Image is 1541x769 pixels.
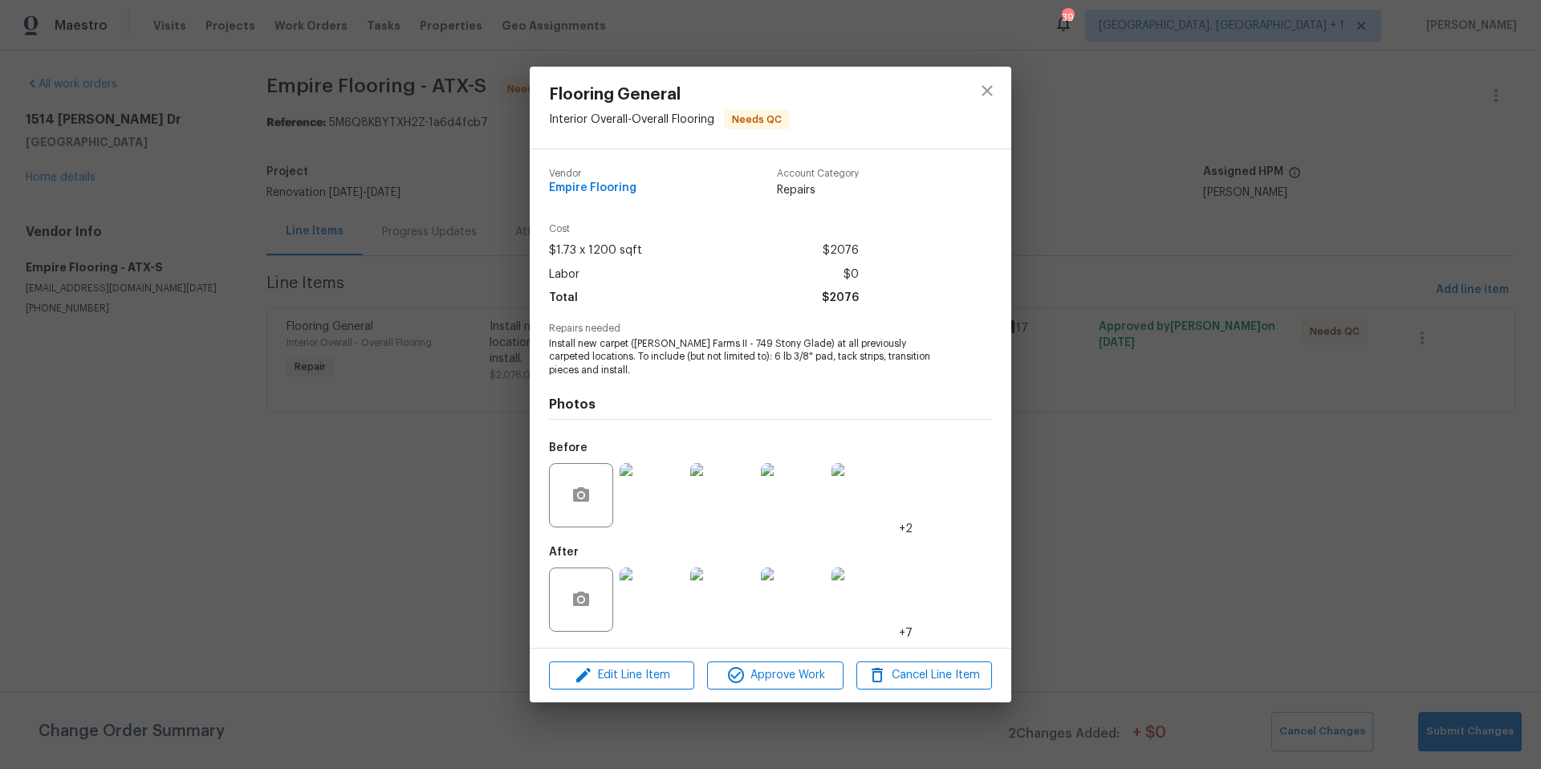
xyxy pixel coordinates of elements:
[549,263,579,287] span: Labor
[549,169,636,179] span: Vendor
[777,169,859,179] span: Account Category
[712,665,838,686] span: Approve Work
[549,397,992,413] h4: Photos
[899,625,913,641] span: +7
[554,665,689,686] span: Edit Line Item
[549,323,992,334] span: Repairs needed
[822,287,859,310] span: $2076
[726,112,788,128] span: Needs QC
[707,661,843,690] button: Approve Work
[777,182,859,198] span: Repairs
[549,442,588,454] h5: Before
[549,661,694,690] button: Edit Line Item
[549,182,636,194] span: Empire Flooring
[549,547,579,558] h5: After
[856,661,992,690] button: Cancel Line Item
[823,239,859,262] span: $2076
[844,263,859,287] span: $0
[549,287,578,310] span: Total
[861,665,987,686] span: Cancel Line Item
[899,521,913,537] span: +2
[549,114,714,125] span: Interior Overall - Overall Flooring
[549,224,859,234] span: Cost
[968,71,1006,110] button: close
[549,86,790,104] span: Flooring General
[549,337,948,377] span: Install new carpet ([PERSON_NAME] Farms II - 749 Stony Glade) at all previously carpeted location...
[1062,10,1073,26] div: 39
[549,239,642,262] span: $1.73 x 1200 sqft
